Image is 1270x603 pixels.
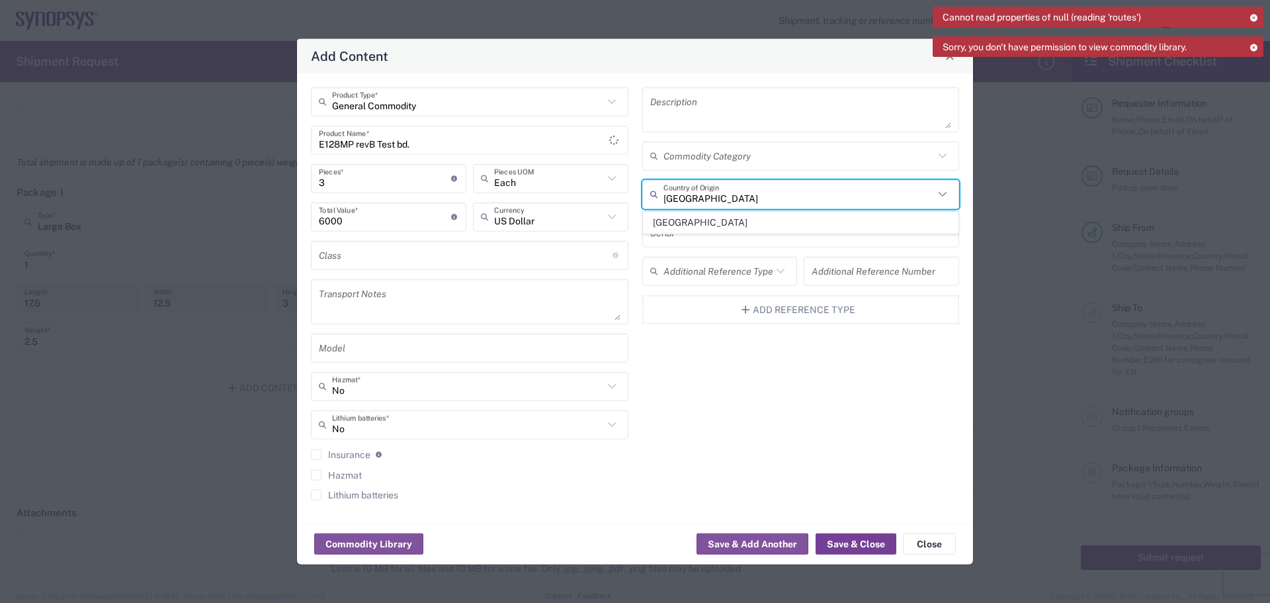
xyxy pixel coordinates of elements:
button: Save & Add Another [697,533,808,555]
span: Sorry, you don't have permission to view commodity library. [943,41,1187,53]
button: Commodity Library [314,533,423,555]
button: Add Reference Type [642,295,960,324]
span: Cannot read properties of null (reading 'routes') [943,11,1141,23]
button: Close [903,533,956,555]
label: Hazmat [311,469,362,480]
label: Lithium batteries [311,489,398,500]
button: Save & Close [816,533,896,555]
label: Insurance [311,449,370,459]
h4: Add Content [311,46,388,66]
span: [GEOGRAPHIC_DATA] [644,212,958,233]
